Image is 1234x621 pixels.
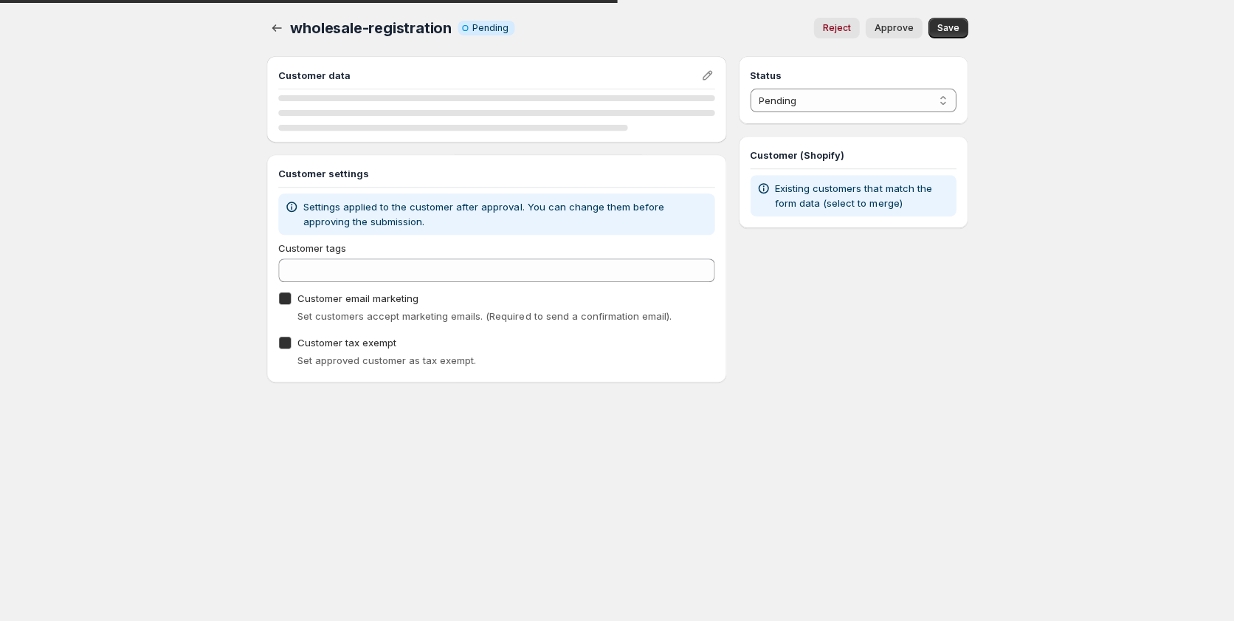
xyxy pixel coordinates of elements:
[937,22,959,34] span: Save
[813,18,859,38] button: Reject
[278,166,714,181] h3: Customer settings
[297,310,671,322] span: Set customers accept marketing emails. (Required to send a confirmation email).
[928,18,968,38] button: Save
[472,22,509,34] span: Pending
[278,242,346,254] span: Customer tags
[290,19,452,37] span: wholesale-registration
[874,22,913,34] span: Approve
[750,148,956,162] h3: Customer (Shopify)
[775,181,950,210] p: Existing customers that match the form data (select to merge)
[297,292,418,304] span: Customer email marketing
[697,65,717,86] button: Edit
[865,18,922,38] button: Approve
[750,68,956,83] h3: Status
[303,199,709,229] p: Settings applied to the customer after approval. You can change them before approving the submiss...
[297,354,476,366] span: Set approved customer as tax exempt.
[278,68,700,83] h3: Customer data
[297,337,396,349] span: Customer tax exempt
[822,22,850,34] span: Reject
